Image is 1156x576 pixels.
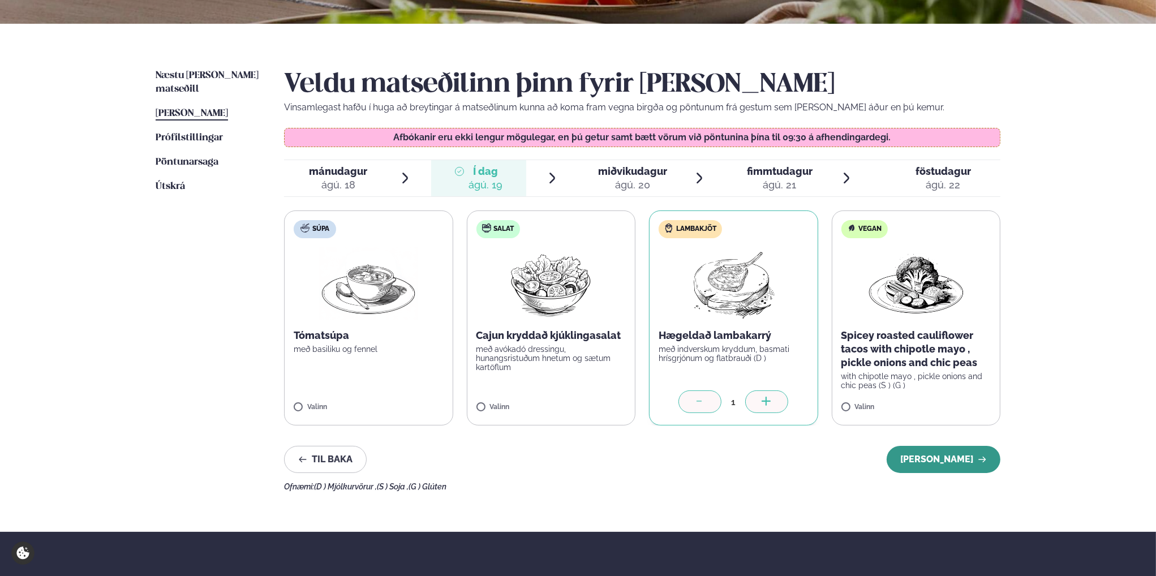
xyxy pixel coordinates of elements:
span: mánudagur [309,165,367,177]
span: Næstu [PERSON_NAME] matseðill [156,71,259,94]
p: Tómatsúpa [294,329,444,342]
a: Prófílstillingar [156,131,223,145]
img: Salad.png [501,247,601,320]
span: Útskrá [156,182,185,191]
div: ágú. 21 [747,178,813,192]
p: með indverskum kryddum, basmati hrísgrjónum og flatbrauði (D ) [659,345,809,363]
img: Vegan.svg [847,223,856,233]
div: ágú. 19 [469,178,502,192]
span: Vegan [859,225,882,234]
img: soup.svg [300,223,310,233]
a: Næstu [PERSON_NAME] matseðill [156,69,261,96]
span: [PERSON_NAME] [156,109,228,118]
a: Pöntunarsaga [156,156,218,169]
img: Soup.png [319,247,418,320]
span: fimmtudagur [747,165,813,177]
p: Spicey roasted cauliflower tacos with chipotle mayo , pickle onions and chic peas [841,329,991,369]
span: (G ) Glúten [409,482,446,491]
img: salad.svg [482,223,491,233]
span: Prófílstillingar [156,133,223,143]
a: Útskrá [156,180,185,194]
p: Cajun kryddað kjúklingasalat [476,329,626,342]
span: Lambakjöt [676,225,716,234]
span: Í dag [469,165,502,178]
div: ágú. 22 [916,178,971,192]
div: Ofnæmi: [284,482,1000,491]
span: föstudagur [916,165,971,177]
span: Salat [494,225,514,234]
p: með basiliku og fennel [294,345,444,354]
button: [PERSON_NAME] [887,446,1000,473]
span: miðvikudagur [598,165,667,177]
span: Pöntunarsaga [156,157,218,167]
span: Súpa [312,225,329,234]
button: Til baka [284,446,367,473]
h2: Veldu matseðilinn þinn fyrir [PERSON_NAME] [284,69,1000,101]
p: með avókadó dressingu, hunangsristuðum hnetum og sætum kartöflum [476,345,626,372]
a: Cookie settings [11,541,35,565]
p: Afbókanir eru ekki lengur mögulegar, en þú getur samt bætt vörum við pöntunina þína til 09:30 á a... [296,133,989,142]
div: ágú. 18 [309,178,367,192]
img: Vegan.png [866,247,966,320]
p: with chipotle mayo , pickle onions and chic peas (S ) (G ) [841,372,991,390]
img: Lamb.svg [664,223,673,233]
span: (S ) Soja , [377,482,409,491]
div: 1 [721,396,745,409]
a: [PERSON_NAME] [156,107,228,121]
img: Lamb-Meat.png [684,247,784,320]
span: (D ) Mjólkurvörur , [314,482,377,491]
div: ágú. 20 [598,178,667,192]
p: Hægeldað lambakarrý [659,329,809,342]
p: Vinsamlegast hafðu í huga að breytingar á matseðlinum kunna að koma fram vegna birgða og pöntunum... [284,101,1000,114]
